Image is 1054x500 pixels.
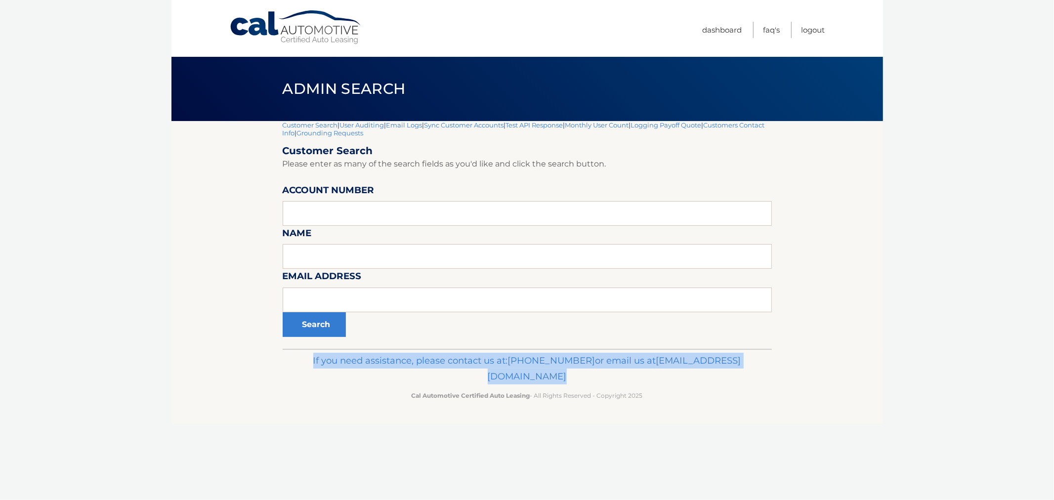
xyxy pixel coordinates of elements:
[424,121,504,129] a: Sync Customer Accounts
[340,121,384,129] a: User Auditing
[801,22,825,38] a: Logout
[412,392,530,399] strong: Cal Automotive Certified Auto Leasing
[283,226,312,244] label: Name
[506,121,563,129] a: Test API Response
[283,121,765,137] a: Customers Contact Info
[283,121,338,129] a: Customer Search
[289,390,765,401] p: - All Rights Reserved - Copyright 2025
[763,22,780,38] a: FAQ's
[297,129,364,137] a: Grounding Requests
[229,10,363,45] a: Cal Automotive
[283,269,362,287] label: Email Address
[508,355,595,366] span: [PHONE_NUMBER]
[631,121,702,129] a: Logging Payoff Quote
[386,121,422,129] a: Email Logs
[289,353,765,384] p: If you need assistance, please contact us at: or email us at
[283,80,406,98] span: Admin Search
[565,121,629,129] a: Monthly User Count
[283,121,772,349] div: | | | | | | | |
[283,183,375,201] label: Account Number
[283,312,346,337] button: Search
[283,157,772,171] p: Please enter as many of the search fields as you'd like and click the search button.
[703,22,742,38] a: Dashboard
[283,145,772,157] h2: Customer Search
